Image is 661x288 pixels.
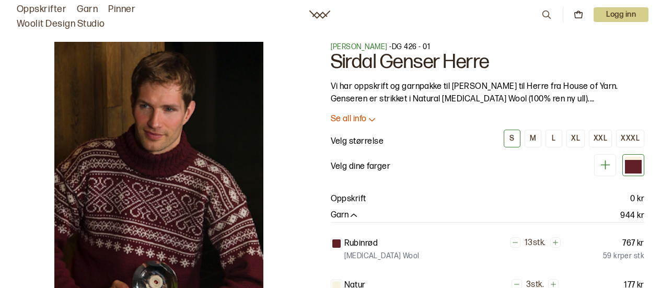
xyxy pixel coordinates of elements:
[546,130,562,147] button: L
[331,114,645,125] button: Se all info
[594,7,648,22] button: User dropdown
[331,210,359,221] button: Garn
[622,237,644,250] p: 767 kr
[331,52,645,72] h1: Sirdal Genser Herre
[589,130,612,147] button: XXL
[525,238,546,249] p: 13 stk.
[630,193,644,205] p: 0 kr
[331,193,366,205] p: Oppskrift
[552,134,555,143] div: L
[77,2,98,17] a: Garn
[530,134,536,143] div: M
[622,154,644,176] div: Rubinrød
[344,237,378,250] p: Rubinrød
[616,130,644,147] button: XXXL
[331,160,391,173] p: Velg dine farger
[594,134,607,143] div: XXL
[17,2,66,17] a: Oppskrifter
[108,2,135,17] a: Pinner
[344,251,420,261] p: [MEDICAL_DATA] Wool
[331,114,367,125] p: Se all info
[594,7,648,22] p: Logg inn
[331,135,384,148] p: Velg størrelse
[331,42,645,52] p: - DG 426 - 01
[620,210,644,222] p: 944 kr
[566,130,585,147] button: XL
[525,130,541,147] button: M
[509,134,514,143] div: S
[331,42,388,51] a: [PERSON_NAME]
[571,134,580,143] div: XL
[309,10,330,19] a: Woolit
[331,80,645,106] p: Vi har oppskrift og garnpakke til [PERSON_NAME] til Herre fra House of Yarn. Genseren er strikket...
[603,251,644,261] p: 59 kr per stk
[621,134,640,143] div: XXXL
[504,130,520,147] button: S
[17,17,105,31] a: Woolit Design Studio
